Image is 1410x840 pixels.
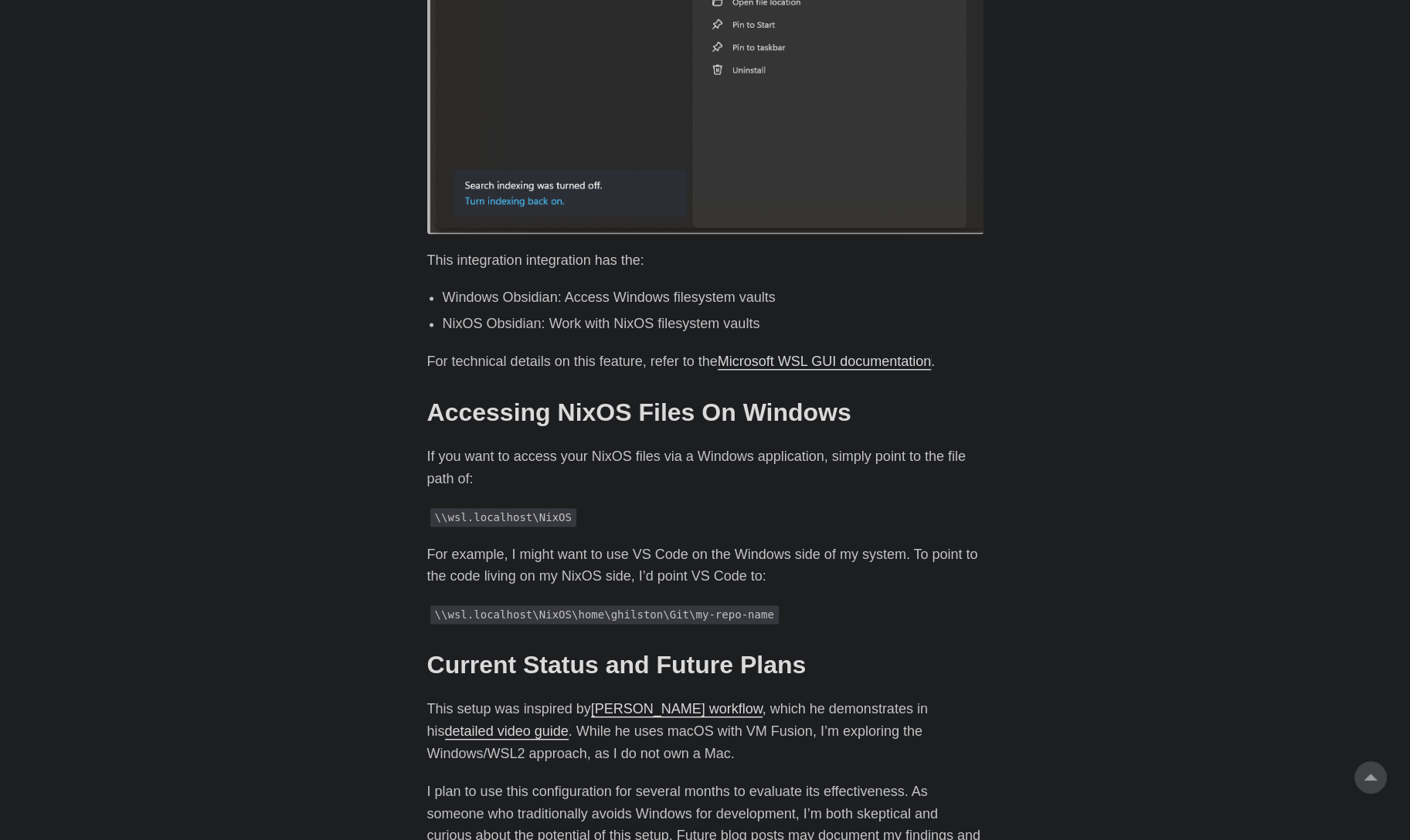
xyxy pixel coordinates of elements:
p: If you want to access your NixOS files via a Windows application, simply point to the file path of: [427,445,984,490]
code: \\wsl.localhost\NixOS [430,508,576,527]
h2: Accessing NixOS Files On Windows [427,398,984,427]
p: This integration integration has the: [427,249,984,272]
li: Windows Obsidian: Access Windows filesystem vaults [443,286,984,309]
p: This setup was inspired by , which he demonstrates in his . While he uses macOS with VM Fusion, I... [427,698,984,764]
li: NixOS Obsidian: Work with NixOS filesystem vaults [443,313,984,335]
p: For technical details on this feature, refer to the . [427,351,984,373]
p: For example, I might want to use VS Code on the Windows side of my system. To point to the code l... [427,544,984,588]
code: \\wsl.localhost\NixOS\home\ghilston\Git\my-repo-name [430,605,779,624]
h2: Current Status and Future Plans [427,650,984,679]
a: [PERSON_NAME] workflow [591,701,763,716]
a: go to top [1354,761,1387,794]
a: Microsoft WSL GUI documentation [718,354,931,369]
a: detailed video guide [445,723,569,739]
